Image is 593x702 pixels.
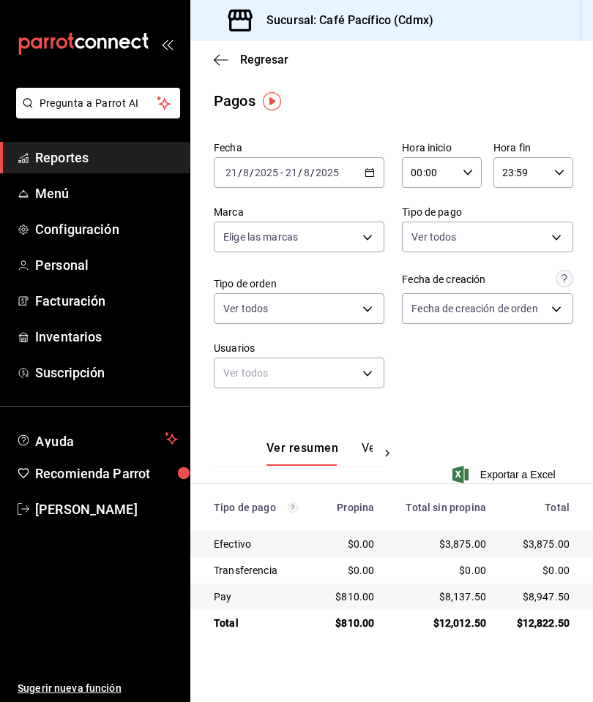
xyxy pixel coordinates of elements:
button: Ver pagos [362,441,417,466]
span: Sugerir nueva función [18,681,178,696]
div: navigation tabs [266,441,373,466]
div: Ver todos [214,358,384,388]
div: Propina [331,502,375,513]
span: Fecha de creación de orden [411,301,537,316]
button: Regresar [214,53,288,67]
input: -- [225,167,238,178]
div: $12,822.50 [510,616,570,630]
button: Exportar a Excel [455,466,556,483]
span: Recomienda Parrot [35,464,178,483]
label: Hora fin [493,143,573,153]
div: Total [214,616,307,630]
span: Menú [35,184,178,203]
input: -- [303,167,310,178]
div: Transferencia [214,563,307,578]
span: Personal [35,255,178,275]
label: Marca [214,207,384,217]
div: $0.00 [398,563,486,578]
div: $3,875.00 [398,537,486,551]
div: Pay [214,589,307,604]
button: open_drawer_menu [161,38,173,50]
a: Pregunta a Parrot AI [10,106,180,121]
label: Tipo de orden [214,279,384,289]
span: / [238,167,242,178]
label: Fecha [214,143,384,153]
span: Suscripción [35,363,178,382]
span: [PERSON_NAME] [35,499,178,519]
div: $8,947.50 [510,589,570,604]
span: - [280,167,283,178]
div: Pagos [214,90,256,112]
input: ---- [315,167,340,178]
div: $0.00 [331,563,375,578]
button: Pregunta a Parrot AI [16,88,180,118]
div: $810.00 [331,589,375,604]
input: ---- [254,167,279,178]
div: $12,012.50 [398,616,486,630]
input: -- [285,167,298,178]
h3: Sucursal: Café Pacífico (Cdmx) [255,12,433,29]
div: Efectivo [214,537,307,551]
div: Total [510,502,570,513]
span: Pregunta a Parrot AI [40,96,157,111]
div: $8,137.50 [398,589,486,604]
span: Facturación [35,291,178,311]
span: Ver todos [411,230,456,244]
div: $3,875.00 [510,537,570,551]
label: Tipo de pago [402,207,573,217]
span: Elige las marcas [223,230,298,244]
span: Configuración [35,219,178,239]
div: Tipo de pago [214,502,307,513]
span: / [250,167,254,178]
span: Ver todos [223,301,268,316]
span: / [298,167,302,178]
input: -- [242,167,250,178]
span: Ayuda [35,430,159,448]
div: $0.00 [331,537,375,551]
span: Regresar [240,53,288,67]
div: $810.00 [331,616,375,630]
span: Reportes [35,148,178,167]
img: Tooltip marker [263,92,281,110]
span: Inventarios [35,327,178,347]
div: Fecha de creación [402,272,485,287]
svg: Los pagos realizados con Pay y otras terminales son montos brutos. [288,502,298,513]
button: Ver resumen [266,441,338,466]
label: Usuarios [214,343,384,353]
span: / [310,167,315,178]
label: Hora inicio [402,143,482,153]
div: Total sin propina [398,502,486,513]
div: $0.00 [510,563,570,578]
